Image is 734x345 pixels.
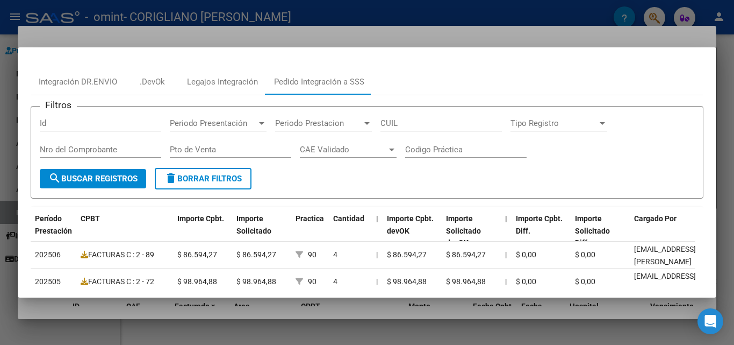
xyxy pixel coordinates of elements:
[40,98,77,112] h3: Filtros
[446,250,486,259] span: $ 86.594,27
[505,277,507,286] span: |
[512,207,571,255] datatable-header-cell: Importe Cpbt. Diff.
[39,76,117,88] div: Integración DR.ENVIO
[575,277,595,286] span: $ 0,00
[387,250,427,259] span: $ 86.594,27
[501,207,512,255] datatable-header-cell: |
[300,145,387,154] span: CAE Validado
[35,249,72,261] div: 202506
[81,214,100,223] span: CPBT
[275,118,362,128] span: Periodo Prestacion
[329,207,372,255] datatable-header-cell: Cantidad
[170,118,257,128] span: Periodo Presentación
[308,277,316,286] span: 90
[177,277,217,286] span: $ 98.964,88
[516,250,536,259] span: $ 0,00
[697,308,723,334] div: Open Intercom Messenger
[35,276,72,288] div: 202505
[164,174,242,184] span: Borrar Filtros
[81,249,169,261] div: FACTURAS C : 2 - 89
[505,214,507,223] span: |
[76,207,173,255] datatable-header-cell: CPBT
[442,207,501,255] datatable-header-cell: Importe Solicitado devOK
[296,214,324,223] span: Practica
[308,250,316,259] span: 90
[387,214,434,235] span: Importe Cpbt. devOK
[274,76,364,88] div: Pedido Integración a SSS
[155,168,251,189] button: Borrar Filtros
[333,250,337,259] span: 4
[372,207,383,255] datatable-header-cell: |
[35,214,72,235] span: Período Prestación
[40,169,146,188] button: Buscar Registros
[31,207,76,255] datatable-header-cell: Período Prestación
[575,250,595,259] span: $ 0,00
[387,277,427,286] span: $ 98.964,88
[446,277,486,286] span: $ 98.964,88
[376,214,378,223] span: |
[510,118,598,128] span: Tipo Registro
[291,207,329,255] datatable-header-cell: Practica
[236,277,276,286] span: $ 98.964,88
[376,250,378,259] span: |
[333,214,364,223] span: Cantidad
[177,250,217,259] span: $ 86.594,27
[516,214,563,235] span: Importe Cpbt. Diff.
[164,172,177,185] mat-icon: delete
[232,207,291,255] datatable-header-cell: Importe Solicitado
[333,277,337,286] span: 4
[446,214,481,248] span: Importe Solicitado devOK
[173,207,232,255] datatable-header-cell: Importe Cpbt.
[48,174,138,184] span: Buscar Registros
[81,276,169,288] div: FACTURAS C : 2 - 72
[187,76,258,88] div: Legajos Integración
[634,214,677,223] span: Cargado Por
[505,250,507,259] span: |
[575,214,610,248] span: Importe Solicitado Diff.
[48,172,61,185] mat-icon: search
[236,214,271,235] span: Importe Solicitado
[516,277,536,286] span: $ 0,00
[383,207,442,255] datatable-header-cell: Importe Cpbt. devOK
[177,214,224,223] span: Importe Cpbt.
[236,250,276,259] span: $ 86.594,27
[376,277,378,286] span: |
[140,76,165,88] div: .DevOk
[571,207,630,255] datatable-header-cell: Importe Solicitado Diff.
